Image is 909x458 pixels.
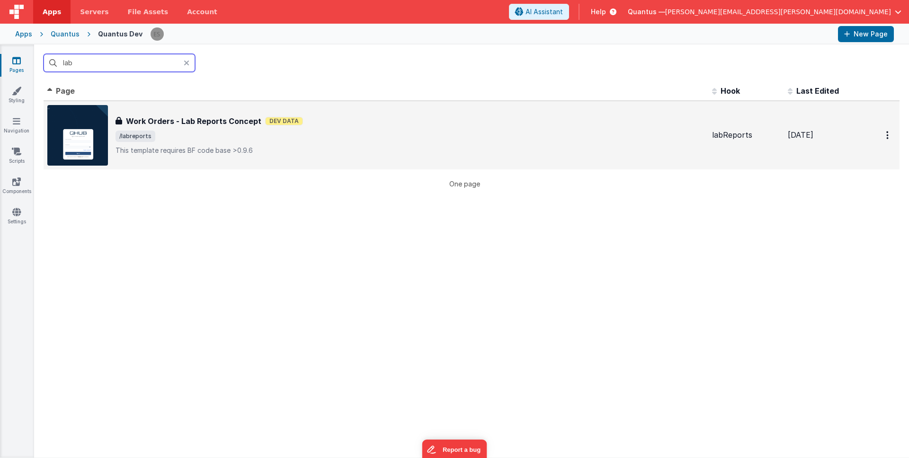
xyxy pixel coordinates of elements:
button: Options [881,125,896,145]
div: labReports [712,130,780,141]
span: Hook [721,86,740,96]
img: 2445f8d87038429357ee99e9bdfcd63a [151,27,164,41]
p: This template requires BF code base >0.9.6 [116,146,704,155]
div: Quantus Dev [98,29,143,39]
div: Quantus [51,29,80,39]
span: Servers [80,7,108,17]
button: New Page [838,26,894,42]
h3: Work Orders - Lab Reports Concept [126,115,261,127]
span: /labreports [116,131,155,142]
span: Last Edited [796,86,839,96]
span: AI Assistant [526,7,563,17]
div: Apps [15,29,32,39]
span: Dev Data [265,117,303,125]
button: Quantus — [PERSON_NAME][EMAIL_ADDRESS][PERSON_NAME][DOMAIN_NAME] [628,7,901,17]
p: One page [44,179,885,189]
span: Quantus — [628,7,665,17]
input: Search pages, id's ... [44,54,195,72]
span: [PERSON_NAME][EMAIL_ADDRESS][PERSON_NAME][DOMAIN_NAME] [665,7,891,17]
span: Apps [43,7,61,17]
span: [DATE] [788,130,813,140]
span: Page [56,86,75,96]
span: Help [591,7,606,17]
span: File Assets [128,7,169,17]
button: AI Assistant [509,4,569,20]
